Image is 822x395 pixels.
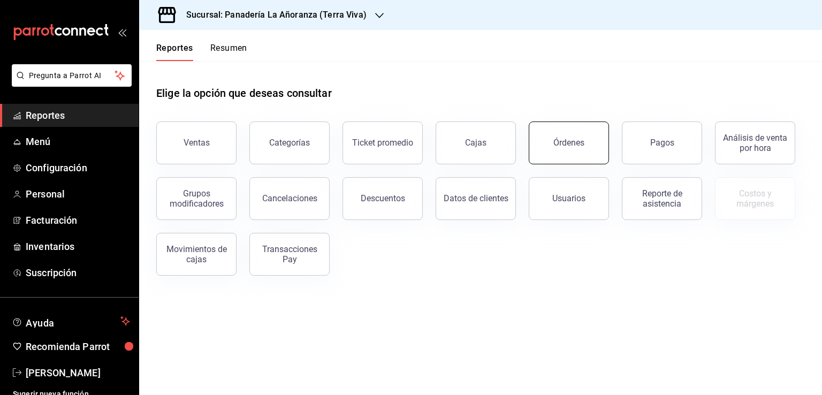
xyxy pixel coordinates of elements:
button: Transacciones Pay [249,233,330,276]
span: Ayuda [26,315,116,328]
button: Pregunta a Parrot AI [12,64,132,87]
button: Descuentos [342,177,423,220]
button: Análisis de venta por hora [715,121,795,164]
div: Datos de clientes [444,193,508,203]
div: Análisis de venta por hora [722,133,788,153]
button: Datos de clientes [436,177,516,220]
h1: Elige la opción que deseas consultar [156,85,332,101]
button: Resumen [210,43,247,61]
button: Grupos modificadores [156,177,237,220]
div: Reporte de asistencia [629,188,695,209]
div: Pagos [650,138,674,148]
span: Menú [26,134,130,149]
div: Cancelaciones [262,193,317,203]
div: Descuentos [361,193,405,203]
span: Reportes [26,108,130,123]
button: Ticket promedio [342,121,423,164]
button: Pagos [622,121,702,164]
a: Pregunta a Parrot AI [7,78,132,89]
div: Categorías [269,138,310,148]
a: Cajas [436,121,516,164]
div: Movimientos de cajas [163,244,230,264]
div: Costos y márgenes [722,188,788,209]
div: navigation tabs [156,43,247,61]
button: Contrata inventarios para ver este reporte [715,177,795,220]
button: Usuarios [529,177,609,220]
div: Órdenes [553,138,584,148]
button: Movimientos de cajas [156,233,237,276]
button: Reporte de asistencia [622,177,702,220]
span: Pregunta a Parrot AI [29,70,115,81]
button: Órdenes [529,121,609,164]
button: Ventas [156,121,237,164]
div: Cajas [465,136,487,149]
div: Transacciones Pay [256,244,323,264]
div: Grupos modificadores [163,188,230,209]
div: Ticket promedio [352,138,413,148]
div: Ventas [184,138,210,148]
h3: Sucursal: Panadería La Añoranza (Terra Viva) [178,9,367,21]
button: Cancelaciones [249,177,330,220]
span: Facturación [26,213,130,227]
span: [PERSON_NAME] [26,366,130,380]
div: Usuarios [552,193,585,203]
span: Recomienda Parrot [26,339,130,354]
span: Personal [26,187,130,201]
button: Categorías [249,121,330,164]
span: Configuración [26,161,130,175]
button: open_drawer_menu [118,28,126,36]
span: Inventarios [26,239,130,254]
button: Reportes [156,43,193,61]
span: Suscripción [26,265,130,280]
